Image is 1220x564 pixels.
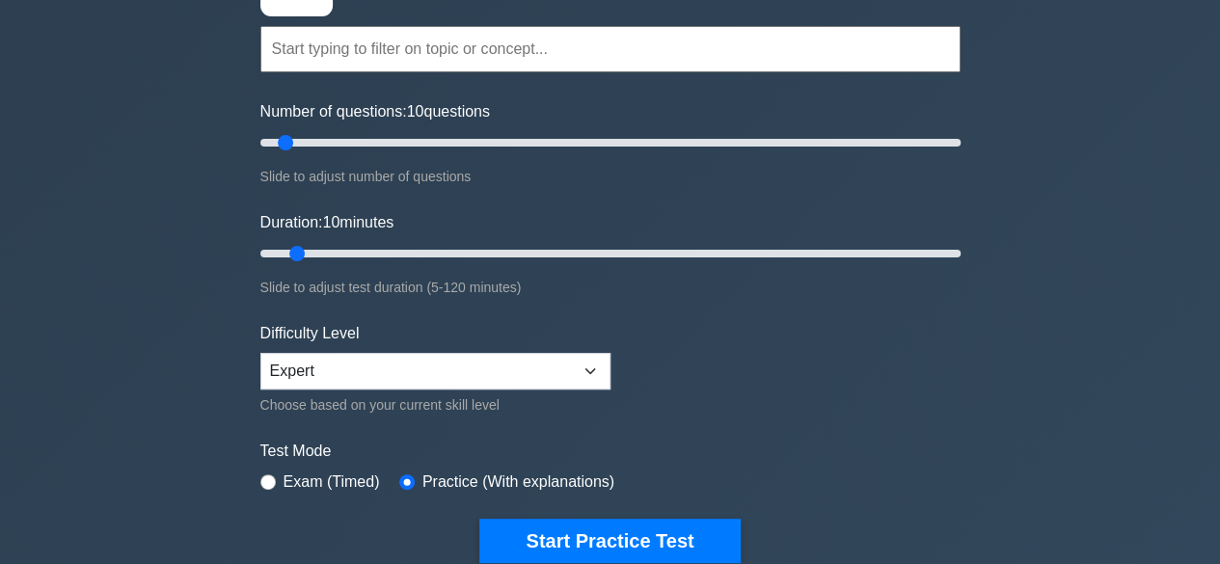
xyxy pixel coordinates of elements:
label: Difficulty Level [260,322,360,345]
input: Start typing to filter on topic or concept... [260,26,961,72]
label: Number of questions: questions [260,100,490,123]
label: Exam (Timed) [284,470,380,494]
div: Choose based on your current skill level [260,393,610,416]
span: 10 [407,103,424,120]
div: Slide to adjust test duration (5-120 minutes) [260,276,961,299]
div: Slide to adjust number of questions [260,165,961,188]
span: 10 [322,214,339,230]
label: Practice (With explanations) [422,470,614,494]
button: Start Practice Test [479,519,740,563]
label: Duration: minutes [260,211,394,234]
label: Test Mode [260,440,961,463]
